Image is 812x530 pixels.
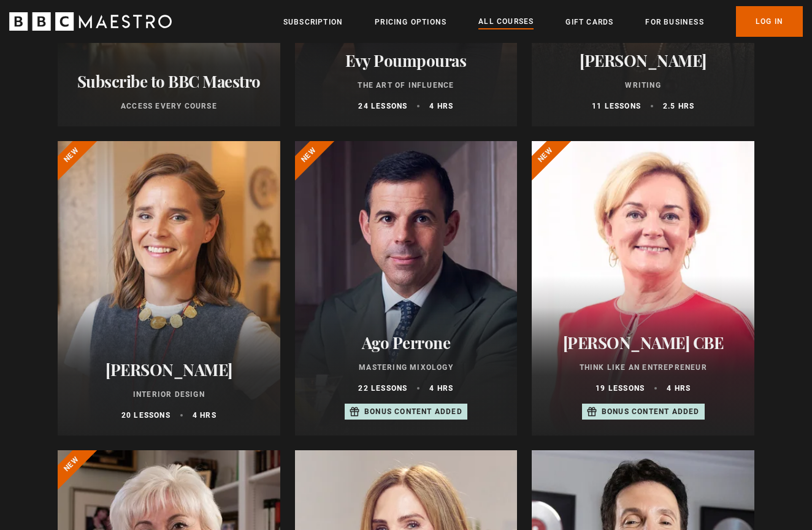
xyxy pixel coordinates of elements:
a: Subscription [283,16,343,28]
p: 11 lessons [592,101,641,112]
p: 24 lessons [358,101,407,112]
p: 4 hrs [429,101,453,112]
a: Pricing Options [375,16,446,28]
p: 22 lessons [358,383,407,394]
p: 4 hrs [429,383,453,394]
p: 19 lessons [596,383,645,394]
h2: Evy Poumpouras [310,51,503,70]
h2: [PERSON_NAME] [546,51,740,70]
p: 4 hrs [193,410,216,421]
p: 2.5 hrs [663,101,694,112]
a: Ago Perrone Mastering Mixology 22 lessons 4 hrs Bonus content added New [295,141,518,436]
p: Bonus content added [602,406,700,417]
p: Bonus content added [364,406,462,417]
a: For business [645,16,703,28]
a: All Courses [478,15,534,29]
svg: BBC Maestro [9,12,172,31]
h2: Ago Perrone [310,333,503,352]
p: Writing [546,80,740,91]
nav: Primary [283,6,803,37]
h2: [PERSON_NAME] CBE [546,333,740,352]
h2: [PERSON_NAME] [72,360,266,379]
a: [PERSON_NAME] Interior Design 20 lessons 4 hrs New [58,141,280,436]
a: [PERSON_NAME] CBE Think Like an Entrepreneur 19 lessons 4 hrs Bonus content added New [532,141,754,436]
p: The Art of Influence [310,80,503,91]
p: 20 lessons [121,410,170,421]
p: Think Like an Entrepreneur [546,362,740,373]
p: Interior Design [72,389,266,400]
p: 4 hrs [667,383,691,394]
a: Log In [736,6,803,37]
a: Gift Cards [565,16,613,28]
p: Mastering Mixology [310,362,503,373]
